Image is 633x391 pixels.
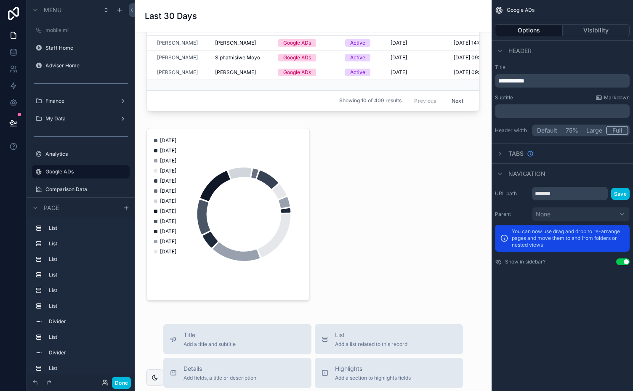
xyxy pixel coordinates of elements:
span: Google ADs [507,7,535,13]
button: ListAdd a list related to this record [315,324,463,354]
label: Google ADs [45,168,125,175]
a: Markdown [596,94,630,101]
h1: Last 30 Days [145,10,197,22]
button: None [532,207,630,221]
label: List [49,271,123,278]
button: 75% [561,126,582,135]
button: Save [611,188,630,200]
span: Highlights [335,364,411,373]
button: Next [446,94,469,107]
label: List [49,303,123,309]
button: Done [112,377,131,389]
span: List [335,331,407,339]
span: Page [44,204,59,212]
span: Header [508,47,532,55]
label: Show in sidebar? [505,258,545,265]
span: Menu [44,6,61,14]
label: List [49,334,123,340]
span: Navigation [508,170,545,178]
label: My Data [45,115,113,122]
label: List [49,287,123,294]
button: Visibility [563,24,630,36]
span: Add a list related to this record [335,341,407,348]
label: URL path [495,190,529,197]
span: Markdown [604,94,630,101]
label: Comparison Data [45,186,125,193]
label: Parent [495,211,529,218]
p: You can now use drag and drop to re-arrange pages and move them to and from folders or nested views [512,228,625,248]
span: Add a title and subtitle [184,341,236,348]
div: scrollable content [495,104,630,118]
label: mobile mi [45,27,125,34]
label: Subtitle [495,94,513,101]
span: None [536,210,551,218]
label: Divider [49,349,123,356]
button: Default [533,126,561,135]
button: Full [606,126,628,135]
label: List [49,225,123,231]
label: Header width [495,127,529,134]
button: HighlightsAdd a section to highlights fields [315,358,463,388]
label: List [49,256,123,263]
div: scrollable content [27,218,135,374]
label: List [49,240,123,247]
label: Analytics [45,151,125,157]
label: Title [495,64,630,71]
span: Showing 10 of 409 results [339,97,402,104]
label: Staff Home [45,45,125,51]
span: Add fields, a title or description [184,375,256,381]
button: Large [582,126,606,135]
div: scrollable content [495,74,630,88]
button: DetailsAdd fields, a title or description [163,358,311,388]
span: Tabs [508,149,524,158]
label: Finance [45,98,113,104]
span: Details [184,364,256,373]
label: List [49,365,123,372]
span: Add a section to highlights fields [335,375,411,381]
span: Title [184,331,236,339]
button: TitleAdd a title and subtitle [163,324,311,354]
label: Divider [49,318,123,325]
label: Adviser Home [45,62,125,69]
button: Options [495,24,563,36]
